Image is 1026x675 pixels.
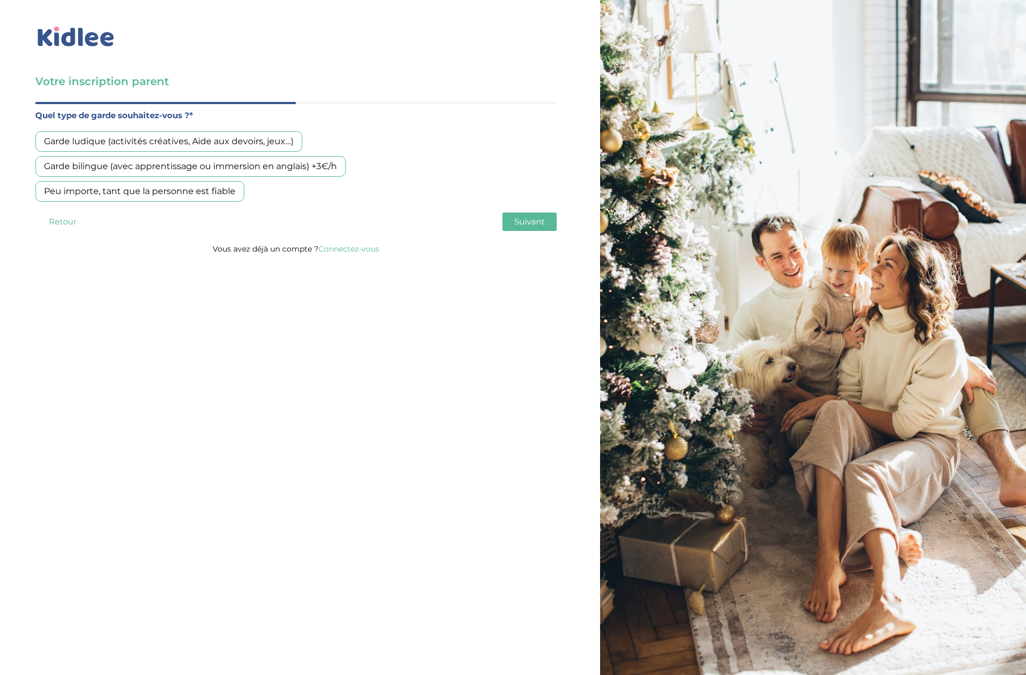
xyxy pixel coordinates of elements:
img: logo_kidlee_bleu [35,24,117,49]
div: Peu importe, tant que la personne est fiable [35,181,244,202]
a: Connectez-vous [318,244,379,254]
div: Garde bilingue (avec apprentissage ou immersion en anglais) +3€/h [35,156,346,177]
div: Garde ludique (activités créatives, Aide aux devoirs, jeux…) [35,131,302,152]
button: Retour [35,213,90,231]
label: Quel type de garde souhaitez-vous ?* [35,108,557,123]
h3: Votre inscription parent [35,74,557,89]
span: Suivant [514,216,545,227]
button: Suivant [502,213,557,231]
p: Vous avez déjà un compte ? [35,242,557,256]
